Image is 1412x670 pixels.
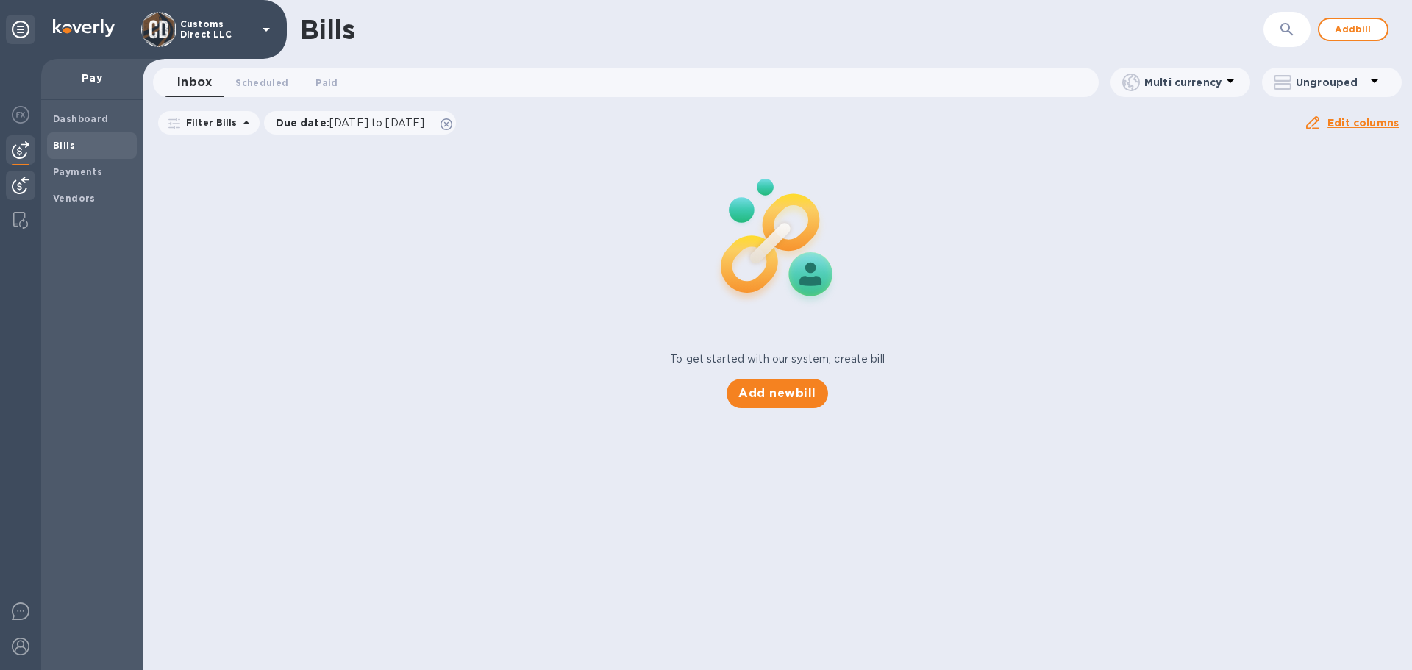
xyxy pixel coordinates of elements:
p: Due date : [276,115,432,130]
div: Due date:[DATE] to [DATE] [264,111,457,135]
p: Filter Bills [180,116,238,129]
p: Multi currency [1144,75,1222,90]
span: [DATE] to [DATE] [329,117,424,129]
p: Pay [53,71,131,85]
h1: Bills [300,14,354,45]
span: Add bill [1331,21,1375,38]
b: Payments [53,166,102,177]
span: Paid [315,75,338,90]
span: Scheduled [235,75,288,90]
b: Dashboard [53,113,109,124]
p: To get started with our system, create bill [670,352,885,367]
u: Edit columns [1327,117,1399,129]
div: Unpin categories [6,15,35,44]
b: Bills [53,140,75,151]
span: Inbox [177,72,212,93]
span: Add new bill [738,385,816,402]
button: Addbill [1318,18,1388,41]
button: Add newbill [727,379,827,408]
p: Customs Direct LLC [180,19,254,40]
img: Logo [53,19,115,37]
b: Vendors [53,193,96,204]
p: Ungrouped [1296,75,1366,90]
img: Foreign exchange [12,106,29,124]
